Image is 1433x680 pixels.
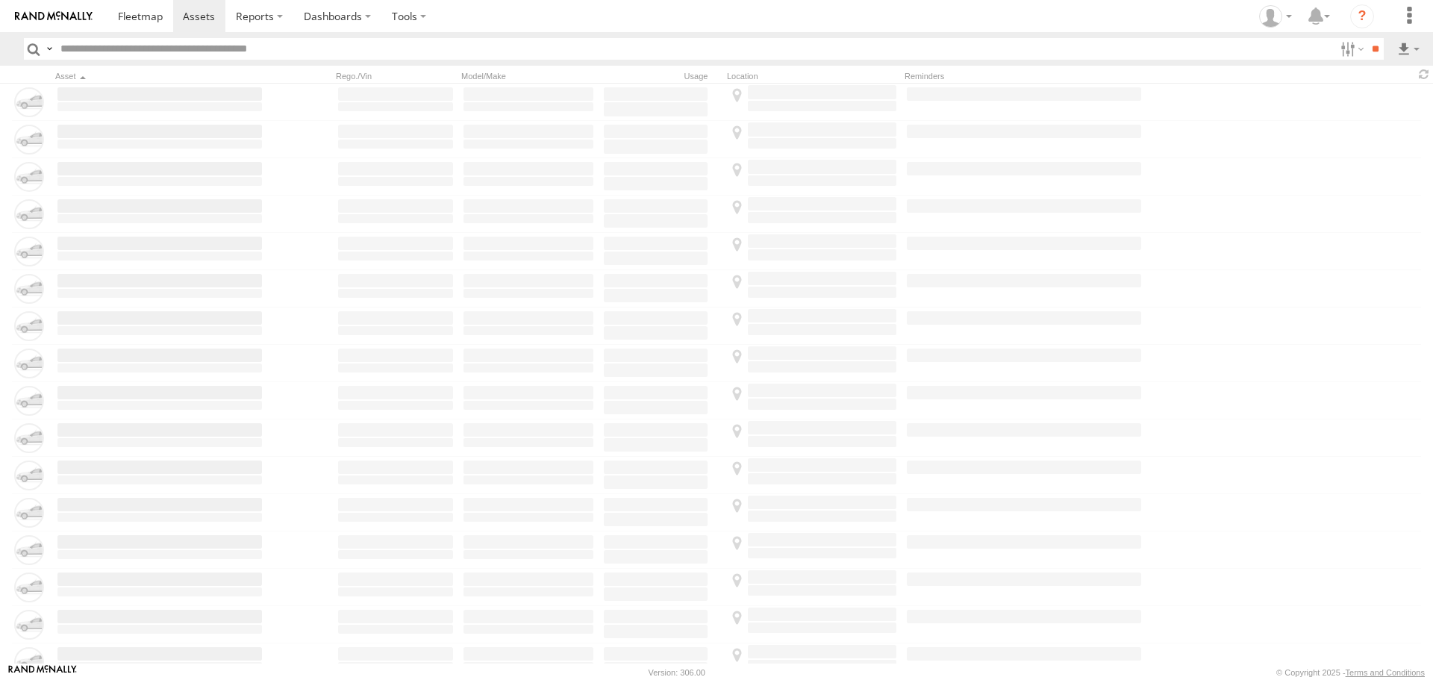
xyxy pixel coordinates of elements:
[1396,38,1421,60] label: Export results as...
[55,71,264,81] div: Click to Sort
[602,71,721,81] div: Usage
[336,71,455,81] div: Rego./Vin
[1254,5,1297,28] div: Jessica Garbutt
[43,38,55,60] label: Search Query
[1346,668,1425,677] a: Terms and Conditions
[461,71,596,81] div: Model/Make
[1334,38,1367,60] label: Search Filter Options
[649,668,705,677] div: Version: 306.00
[1276,668,1425,677] div: © Copyright 2025 -
[727,71,899,81] div: Location
[1350,4,1374,28] i: ?
[905,71,1143,81] div: Reminders
[8,665,77,680] a: Visit our Website
[1415,67,1433,81] span: Refresh
[15,11,93,22] img: rand-logo.svg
